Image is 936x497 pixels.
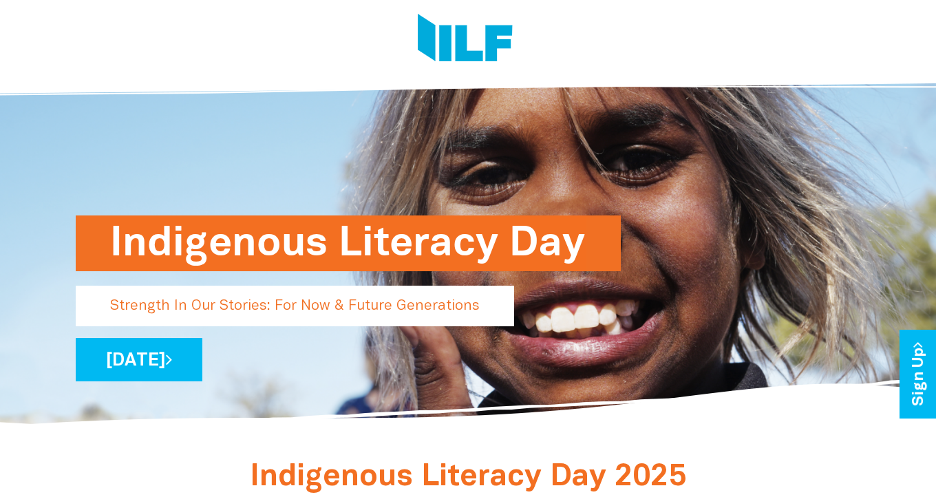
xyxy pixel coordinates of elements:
a: [DATE] [76,338,202,381]
h1: Indigenous Literacy Day [110,215,586,271]
img: Logo [418,14,513,65]
span: Indigenous Literacy Day 2025 [250,463,686,491]
p: Strength In Our Stories: For Now & Future Generations [76,286,514,326]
